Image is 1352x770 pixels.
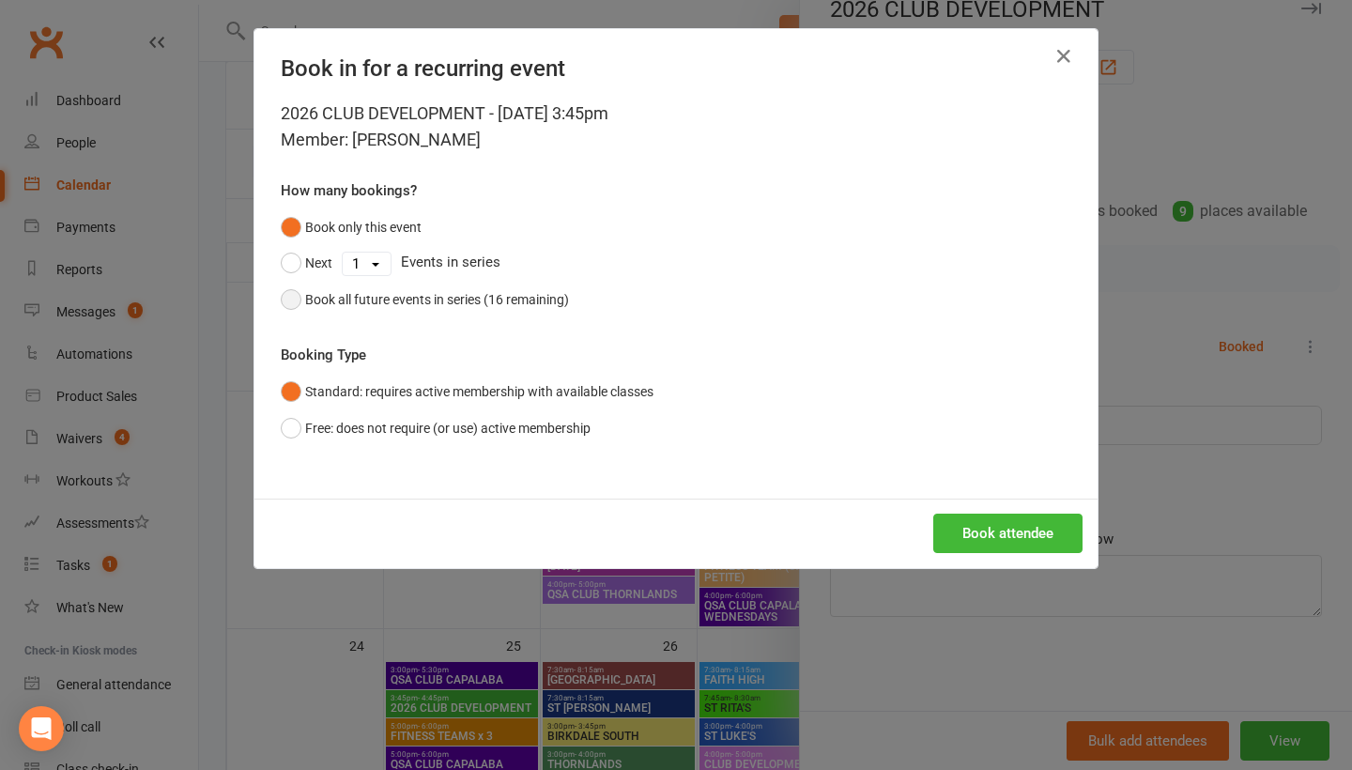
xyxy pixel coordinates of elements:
[281,410,591,446] button: Free: does not require (or use) active membership
[281,245,1071,281] div: Events in series
[281,344,366,366] label: Booking Type
[281,374,653,409] button: Standard: requires active membership with available classes
[933,514,1083,553] button: Book attendee
[305,289,569,310] div: Book all future events in series (16 remaining)
[281,100,1071,153] div: 2026 CLUB DEVELOPMENT - [DATE] 3:45pm Member: [PERSON_NAME]
[19,706,64,751] div: Open Intercom Messenger
[281,55,1071,82] h4: Book in for a recurring event
[281,245,332,281] button: Next
[281,179,417,202] label: How many bookings?
[281,209,422,245] button: Book only this event
[281,282,569,317] button: Book all future events in series (16 remaining)
[1049,41,1079,71] button: Close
